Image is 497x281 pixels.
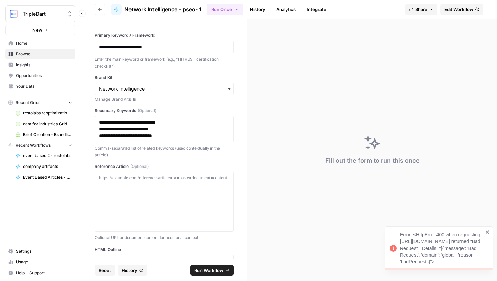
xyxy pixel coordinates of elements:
button: Workspace: TripleDart [5,5,75,22]
a: event based 2 - restolabs [13,150,75,161]
button: Reset [95,265,115,276]
button: Run Once [207,4,243,15]
span: TripleDart [23,10,64,17]
span: Run Workflow [194,267,223,274]
img: TripleDart Logo [8,8,20,20]
p: Enter the main keyword or framework (e.g., "HITRUST certification checklist") [95,56,234,69]
p: Comma-separated list of related keywords (used contextually in the article) [95,145,234,158]
span: Share [415,6,427,13]
a: Manage Brand Kits [95,96,234,102]
button: Share [405,4,437,15]
span: Usage [16,259,72,265]
a: Home [5,38,75,49]
span: Settings [16,248,72,254]
a: Event Based Articles - Restolabs [13,172,75,183]
span: restolabs reoptimizations aug [23,110,72,116]
span: (Optional) [130,163,149,170]
span: Help + Support [16,270,72,276]
span: Recent Workflows [16,142,51,148]
button: History [118,265,147,276]
a: company artifacts [13,161,75,172]
span: New [32,27,42,33]
span: Brief Creation - Brandlife Grid [23,132,72,138]
label: Secondary Keywords [95,108,234,114]
span: Home [16,40,72,46]
button: Recent Workflows [5,140,75,150]
span: Edit Workflow [444,6,473,13]
a: Insights [5,59,75,70]
span: Opportunities [16,73,72,79]
span: Event Based Articles - Restolabs [23,174,72,180]
label: Primary Keyword / Framework [95,32,234,39]
span: Reset [99,267,111,274]
a: Usage [5,257,75,267]
input: Network Intelligence [99,85,229,92]
button: Help + Support [5,267,75,278]
span: Network Intelligence - pseo- 1 [124,5,202,14]
label: Brand Kit [95,75,234,81]
a: Edit Workflow [440,4,483,15]
a: Analytics [272,4,300,15]
span: (Optional) [138,108,156,114]
span: company artifacts [23,163,72,170]
a: restolabs reoptimizations aug [13,108,75,119]
span: Recent Grids [16,100,40,106]
button: Run Workflow [190,265,234,276]
label: Reference Article [95,163,234,170]
button: Recent Grids [5,98,75,108]
a: Integrate [303,4,330,15]
div: Error: <HttpError 400 when requesting [URL][DOMAIN_NAME] returned "Bad Request". Details: "[{'mes... [400,231,483,265]
a: dam for industries Grid [13,119,75,129]
div: Fill out the form to run this once [325,156,420,165]
a: Your Data [5,81,75,92]
span: History [122,267,137,274]
span: dam for industries Grid [23,121,72,127]
a: Brief Creation - Brandlife Grid [13,129,75,140]
span: Your Data [16,83,72,90]
button: close [485,229,490,235]
span: Insights [16,62,72,68]
a: Settings [5,246,75,257]
span: event based 2 - restolabs [23,153,72,159]
p: Optional URL or document content for additional context [95,234,234,241]
label: HTML Outline [95,247,234,253]
a: Browse [5,49,75,59]
a: Opportunities [5,70,75,81]
span: Browse [16,51,72,57]
a: History [246,4,269,15]
button: New [5,25,75,35]
a: Network Intelligence - pseo- 1 [111,4,202,15]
